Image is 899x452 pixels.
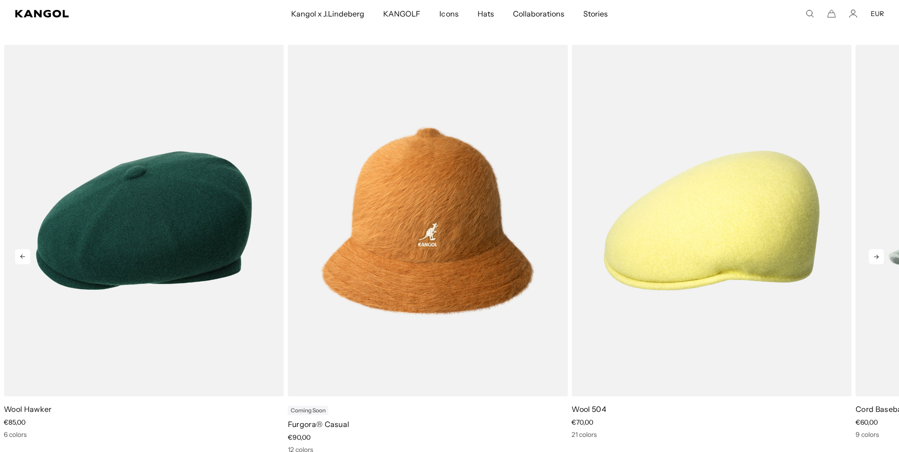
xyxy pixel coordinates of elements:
[849,9,857,18] a: Account
[871,9,884,18] button: EUR
[4,430,284,439] div: 6 colors
[288,406,328,415] div: Coming Soon
[571,418,593,427] span: €70,00
[288,433,311,442] span: €90,00
[806,9,814,18] summary: Search here
[571,45,852,396] img: color-butter-chiffon
[827,9,836,18] button: Cart
[571,430,852,439] div: 21 colors
[571,404,852,414] p: Wool 504
[4,45,284,396] img: color-deep-emerald
[288,45,568,396] img: color-rustic-caramel
[288,419,568,429] p: Furgora® Casual
[856,418,878,427] span: €60,00
[4,404,284,414] p: Wool Hawker
[15,10,193,17] a: Kangol
[4,418,25,427] span: €85,00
